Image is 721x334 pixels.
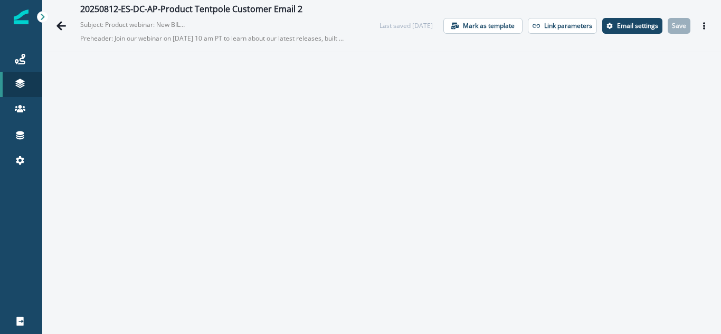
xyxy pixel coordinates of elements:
p: Preheader: Join our webinar on [DATE] 10 am PT to learn about our latest releases, built to give ... [80,30,344,47]
button: Settings [602,18,662,34]
img: Inflection [14,9,29,24]
div: 20250812-ES-DC-AP-Product Tentpole Customer Email 2 [80,4,302,16]
p: Link parameters [544,22,592,30]
button: Actions [696,18,713,34]
button: Go back [51,15,72,36]
button: Save [668,18,690,34]
p: Email settings [617,22,658,30]
button: Mark as template [443,18,523,34]
p: Save [672,22,686,30]
p: Subject: Product webinar: New BILL releases to delete busy. RSVP now. [80,16,186,30]
div: Last saved [DATE] [380,21,433,31]
p: Mark as template [463,22,515,30]
button: Link parameters [528,18,597,34]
